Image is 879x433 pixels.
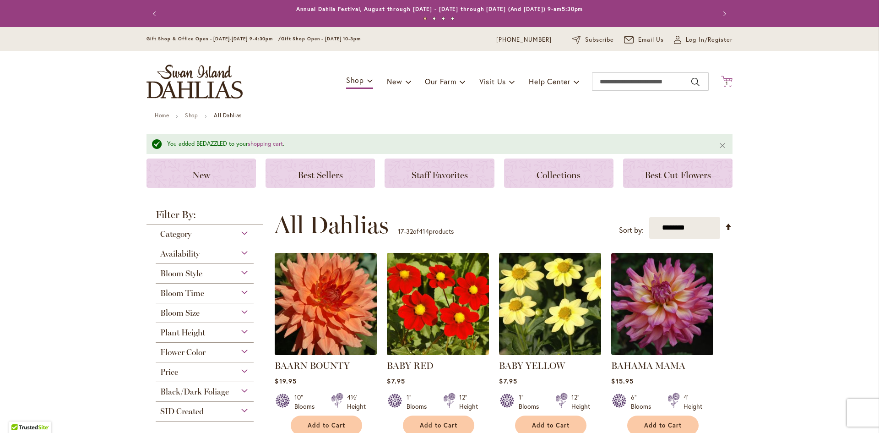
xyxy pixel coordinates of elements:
a: Collections [504,159,613,188]
a: Shop [185,112,198,119]
span: Flower Color [160,347,206,357]
span: Availability [160,249,200,259]
a: [PHONE_NUMBER] [496,35,552,44]
a: BABY YELLOW [499,360,565,371]
iframe: Launch Accessibility Center [7,400,33,426]
p: - of products [398,224,454,239]
span: 414 [419,227,429,236]
a: BABY RED [387,348,489,357]
span: Black/Dark Foliage [160,387,229,397]
div: 10" Blooms [294,393,320,411]
span: Collections [537,170,581,181]
span: Best Sellers [298,170,343,181]
span: New [192,170,210,181]
span: Staff Favorites [412,170,468,181]
a: Annual Dahlia Festival, August through [DATE] - [DATE] through [DATE] (And [DATE]) 9-am5:30pm [296,5,583,12]
a: BABY RED [387,360,434,371]
a: Subscribe [572,35,614,44]
strong: Filter By: [146,210,263,225]
span: $7.95 [499,377,517,385]
a: Baarn Bounty [275,348,377,357]
span: 1 [726,80,728,86]
button: 2 of 4 [433,17,436,20]
span: Category [160,229,191,239]
span: Email Us [638,35,664,44]
a: Best Cut Flowers [623,159,732,188]
span: Add to Cart [308,422,345,429]
a: shopping cart [248,140,283,148]
span: 17 [398,227,404,236]
img: BABY YELLOW [499,253,601,355]
button: Previous [146,5,165,23]
button: 4 of 4 [451,17,454,20]
a: Log In/Register [674,35,732,44]
span: Visit Us [479,77,506,86]
button: 1 [721,76,732,88]
a: Email Us [624,35,664,44]
span: Our Farm [425,77,456,86]
span: Bloom Size [160,308,200,318]
label: Sort by: [619,222,644,239]
span: Help Center [529,77,570,86]
span: $15.95 [611,377,633,385]
div: 4½' Height [347,393,366,411]
strong: All Dahlias [214,112,242,119]
div: 12" Height [459,393,478,411]
button: 3 of 4 [442,17,445,20]
span: Gift Shop & Office Open - [DATE]-[DATE] 9-4:30pm / [146,36,281,42]
span: Best Cut Flowers [645,170,711,181]
a: BAHAMA MAMA [611,360,685,371]
span: Bloom Time [160,288,204,298]
span: All Dahlias [274,211,389,239]
a: New [146,159,256,188]
span: SID Created [160,406,204,417]
img: Baarn Bounty [275,253,377,355]
span: Add to Cart [420,422,457,429]
button: 1 of 4 [423,17,427,20]
div: You added BEDAZZLED to your . [167,140,705,148]
div: 4' Height [684,393,702,411]
span: Log In/Register [686,35,732,44]
span: New [387,77,402,86]
img: BABY RED [387,253,489,355]
a: Staff Favorites [385,159,494,188]
button: Next [714,5,732,23]
div: 1" Blooms [407,393,432,411]
a: Bahama Mama [611,348,713,357]
span: Bloom Style [160,269,202,279]
span: Gift Shop Open - [DATE] 10-3pm [281,36,361,42]
a: Best Sellers [266,159,375,188]
span: Plant Height [160,328,205,338]
a: BABY YELLOW [499,348,601,357]
span: Subscribe [585,35,614,44]
div: 12" Height [571,393,590,411]
span: $7.95 [387,377,405,385]
span: Shop [346,75,364,85]
span: Add to Cart [532,422,570,429]
a: BAARN BOUNTY [275,360,350,371]
span: Add to Cart [644,422,682,429]
span: Price [160,367,178,377]
span: $19.95 [275,377,296,385]
span: 32 [406,227,413,236]
div: 1" Blooms [519,393,544,411]
a: Home [155,112,169,119]
div: 6" Blooms [631,393,657,411]
a: store logo [146,65,243,99]
img: Bahama Mama [611,253,713,355]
